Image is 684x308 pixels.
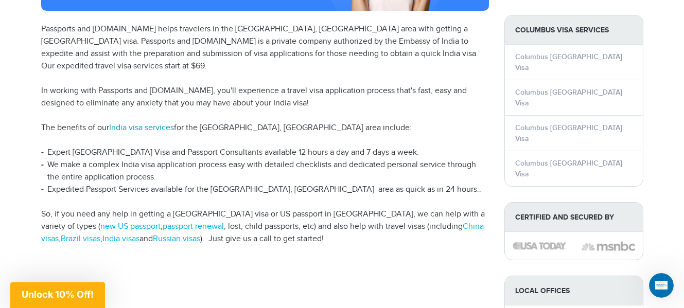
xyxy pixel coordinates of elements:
[41,222,484,244] a: China visas
[41,122,489,134] p: The benefits of our for the [GEOGRAPHIC_DATA], [GEOGRAPHIC_DATA] area include:
[100,222,161,231] a: new US passport
[41,85,489,110] p: In working with Passports and [DOMAIN_NAME], you'll experience a travel visa application process ...
[515,159,622,178] a: Columbus [GEOGRAPHIC_DATA] Visa
[163,222,224,231] a: passport renewal
[109,123,174,133] a: India visa services
[505,276,643,305] strong: LOCAL OFFICES
[649,273,674,298] iframe: Intercom live chat
[505,15,643,45] strong: Columbus Visa Services
[513,242,566,249] img: image description
[515,88,622,107] a: Columbus [GEOGRAPHIC_DATA] Visa
[41,159,489,184] li: We make a complex India visa application process easy with detailed checklists and dedicated pers...
[102,234,139,244] a: India visas
[153,234,200,244] a: Russian visas
[505,203,643,232] strong: Certified and Secured by
[582,240,635,252] img: image description
[41,23,489,73] p: Passports and [DOMAIN_NAME] helps travelers in the [GEOGRAPHIC_DATA], [GEOGRAPHIC_DATA] area with...
[10,282,105,308] div: Unlock 10% Off!
[61,234,100,244] a: Brazil visas
[22,289,94,300] span: Unlock 10% Off!
[41,147,489,159] li: Expert [GEOGRAPHIC_DATA] Visa and Passport Consultants available 12 hours a day and 7 days a week.
[41,208,489,245] p: So, if you need any help in getting a [GEOGRAPHIC_DATA] visa or US passport in [GEOGRAPHIC_DATA],...
[515,123,622,143] a: Columbus [GEOGRAPHIC_DATA] Visa
[515,52,622,72] a: Columbus [GEOGRAPHIC_DATA] Visa
[41,184,489,196] li: Expedited Passport Services available for the [GEOGRAPHIC_DATA], [GEOGRAPHIC_DATA] area as quick ...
